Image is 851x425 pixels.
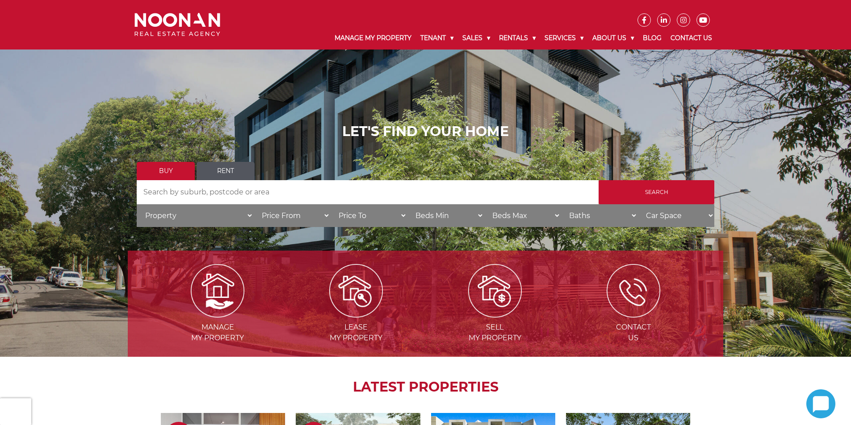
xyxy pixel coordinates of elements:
[540,27,588,50] a: Services
[288,322,424,343] span: Lease my Property
[149,322,286,343] span: Manage my Property
[495,27,540,50] a: Rentals
[149,286,286,342] a: Managemy Property
[599,180,714,204] input: Search
[137,180,599,204] input: Search by suburb, postcode or area
[329,264,383,318] img: Lease my property
[458,27,495,50] a: Sales
[191,264,244,318] img: Manage my Property
[427,286,563,342] a: Sellmy Property
[150,379,701,395] h2: LATEST PROPERTIES
[134,13,220,37] img: Noonan Real Estate Agency
[565,286,702,342] a: ContactUs
[137,124,714,140] h1: LET'S FIND YOUR HOME
[137,162,195,180] a: Buy
[638,27,666,50] a: Blog
[197,162,255,180] a: Rent
[427,322,563,343] span: Sell my Property
[468,264,522,318] img: Sell my property
[565,322,702,343] span: Contact Us
[288,286,424,342] a: Leasemy Property
[330,27,416,50] a: Manage My Property
[666,27,717,50] a: Contact Us
[607,264,660,318] img: ICONS
[588,27,638,50] a: About Us
[416,27,458,50] a: Tenant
